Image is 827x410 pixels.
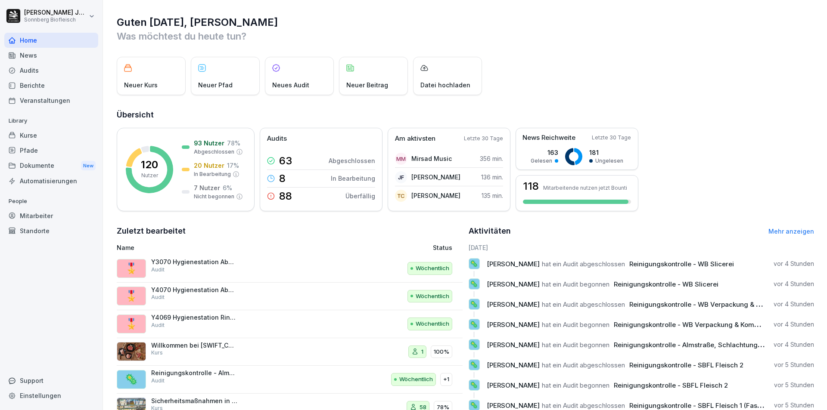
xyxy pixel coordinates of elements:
h1: Guten [DATE], [PERSON_NAME] [117,15,814,29]
p: Was möchtest du heute tun? [117,29,814,43]
span: [PERSON_NAME] [487,300,540,308]
p: vor 5 Stunden [774,401,814,410]
a: 🎖️Y3070 Hygienestation Abgang WurstbetriebAuditWöchentlich [117,255,463,283]
div: TC [395,190,407,202]
p: 181 [589,148,623,157]
p: [PERSON_NAME] [411,173,460,182]
p: 8 [279,173,286,184]
span: hat ein Audit abgeschlossen [542,260,625,268]
p: 63 [279,156,292,166]
span: Reinigungskontrolle - Almstraße, Schlachtung/Zerlegung [614,341,793,349]
p: 🦠 [470,318,478,330]
a: News [4,48,98,63]
a: Einstellungen [4,388,98,403]
p: Y3070 Hygienestation Abgang Wurstbetrieb [151,258,237,266]
span: [PERSON_NAME] [487,361,540,369]
p: Audit [151,293,165,301]
p: +1 [443,375,449,384]
p: vor 5 Stunden [774,381,814,389]
p: Nutzer [141,172,158,179]
span: hat ein Audit begonnen [542,341,609,349]
span: Reinigungskontrolle - WB Slicerei [629,260,734,268]
p: Mirsad Music [411,154,452,163]
p: 93 Nutzer [194,139,224,148]
p: People [4,194,98,208]
p: Sonnberg Biofleisch [24,17,87,23]
p: 🦠 [470,339,478,351]
span: hat ein Audit abgeschlossen [542,300,625,308]
span: [PERSON_NAME] [487,280,540,288]
p: vor 4 Stunden [774,340,814,349]
p: In Bearbeitung [194,170,231,178]
span: Reinigungskontrolle - SBFL Fleisch 2 [629,361,743,369]
span: [PERSON_NAME] [487,321,540,329]
p: Y4069 Hygienestation Rinderbetrieb [151,314,237,321]
p: Wöchentlich [416,320,449,328]
p: vor 4 Stunden [774,280,814,288]
div: Dokumente [4,158,98,174]
span: [PERSON_NAME] [487,260,540,268]
span: Reinigungskontrolle - WB Verpackung & Kommissionierung [614,321,799,329]
p: Neuer Kurs [124,80,158,89]
p: Kurs [151,349,163,357]
p: Neues Audit [272,80,309,89]
span: hat ein Audit begonnen [542,280,609,288]
h2: Aktivitäten [469,225,511,237]
p: 7 Nutzer [194,183,220,192]
p: 120 [141,160,158,170]
p: Y4070 Hygienestation Abgang Rinderzerlegung [151,286,237,294]
h2: Zuletzt bearbeitet [117,225,463,237]
p: Sicherheitsmaßnahmen in der Schlachtung und Zerlegung [151,397,237,405]
a: Kurse [4,128,98,143]
p: 1 [421,348,423,356]
p: Willkommen bei [SWIFT_CODE] Biofleisch [151,342,237,349]
p: 🎖️ [125,261,138,276]
a: 🎖️Y4070 Hygienestation Abgang RinderzerlegungAuditWöchentlich [117,283,463,311]
div: MM [395,153,407,165]
a: Automatisierungen [4,173,98,188]
a: Mitarbeiter [4,208,98,223]
a: Standorte [4,223,98,238]
span: Reinigungskontrolle - SBFL Fleisch 1 (Faschiertes) [629,401,785,410]
p: 6 % [223,183,232,192]
p: Reinigungskontrolle - Almstraße, Schlachtung/Zerlegung [151,369,237,377]
p: [PERSON_NAME] Jungmann [24,9,87,16]
p: vor 4 Stunden [774,300,814,308]
p: 🦠 [470,258,478,270]
a: Home [4,33,98,48]
p: 🦠 [470,298,478,310]
p: Neuer Beitrag [346,80,388,89]
div: JF [395,171,407,183]
p: 🦠 [125,372,138,387]
p: 🎖️ [125,288,138,304]
p: Name [117,243,333,252]
p: In Bearbeitung [331,174,375,183]
div: Veranstaltungen [4,93,98,108]
p: Audit [151,266,165,274]
div: New [81,161,96,171]
div: Pfade [4,143,98,158]
span: [PERSON_NAME] [487,341,540,349]
p: Audits [267,134,287,144]
p: 88 [279,191,292,201]
p: Letzte 30 Tage [464,135,503,142]
p: Überfällig [345,191,375,200]
p: Am aktivsten [395,134,435,144]
p: 🦠 [470,379,478,391]
span: [PERSON_NAME] [487,401,540,410]
div: Berichte [4,78,98,93]
p: Datei hochladen [420,80,470,89]
span: hat ein Audit abgeschlossen [542,401,625,410]
p: Nicht begonnen [194,193,234,200]
span: hat ein Audit begonnen [542,321,609,329]
p: 20 Nutzer [194,161,224,170]
p: Letzte 30 Tage [592,134,631,142]
p: Status [433,243,452,252]
p: 100% [434,348,449,356]
a: Mehr anzeigen [768,228,814,235]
